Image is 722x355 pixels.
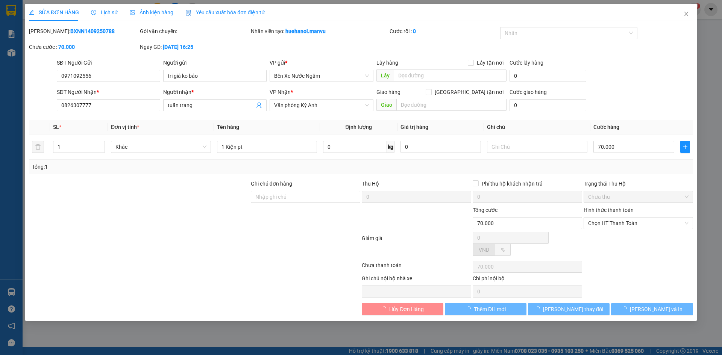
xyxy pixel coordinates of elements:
[70,28,115,34] b: BXNN1409250788
[163,44,193,50] b: [DATE] 16:25
[29,27,138,35] div: [PERSON_NAME]:
[474,305,506,313] span: Thêm ĐH mới
[501,247,505,253] span: %
[57,88,160,96] div: SĐT Người Nhận
[251,27,388,35] div: Nhân viên tạo:
[479,247,489,253] span: VND
[396,99,507,111] input: Dọc đường
[387,141,394,153] span: kg
[611,303,693,315] button: [PERSON_NAME] và In
[346,124,372,130] span: Định lượng
[528,303,610,315] button: [PERSON_NAME] thay đổi
[362,274,471,286] div: Ghi chú nội bộ nhà xe
[251,181,292,187] label: Ghi chú đơn hàng
[445,303,526,315] button: Thêm ĐH mới
[275,100,369,111] span: Văn phòng Kỳ Anh
[361,261,472,274] div: Chưa thanh toán
[680,141,690,153] button: plus
[362,303,443,315] button: Hủy Đơn Hàng
[413,28,416,34] b: 0
[57,59,160,67] div: SĐT Người Gửi
[473,207,498,213] span: Tổng cước
[588,191,689,202] span: Chưa thu
[376,60,398,66] span: Lấy hàng
[473,274,582,286] div: Chi phí nội bộ
[361,234,472,259] div: Giảm giá
[400,124,428,130] span: Giá trị hàng
[140,27,249,35] div: Gói vận chuyển:
[163,59,267,67] div: Người gửi
[593,124,619,130] span: Cước hàng
[487,141,587,153] input: Ghi Chú
[584,207,634,213] label: Hình thức thanh toán
[163,88,267,96] div: Người nhận
[362,181,379,187] span: Thu Hộ
[474,59,507,67] span: Lấy tận nơi
[53,124,59,130] span: SL
[390,27,499,35] div: Cước rồi :
[32,163,279,171] div: Tổng: 1
[510,60,543,66] label: Cước lấy hàng
[29,10,34,15] span: edit
[275,70,369,82] span: Bến Xe Nước Ngầm
[4,45,84,56] li: [PERSON_NAME]
[630,305,683,313] span: [PERSON_NAME] và In
[479,180,546,188] span: Phí thu hộ khách nhận trả
[32,141,44,153] button: delete
[484,120,590,134] th: Ghi chú
[115,141,206,153] span: Khác
[251,191,360,203] input: Ghi chú đơn hàng
[466,306,474,311] span: loading
[58,44,75,50] b: 70.000
[185,10,191,16] img: icon
[510,89,547,95] label: Cước giao hàng
[584,180,693,188] div: Trạng thái Thu Hộ
[130,9,173,15] span: Ảnh kiện hàng
[510,99,586,111] input: Cước giao hàng
[111,124,139,130] span: Đơn vị tính
[29,43,138,51] div: Chưa cước :
[683,11,689,17] span: close
[217,141,317,153] input: VD: Bàn, Ghế
[676,4,697,25] button: Close
[140,43,249,51] div: Ngày GD:
[432,88,507,96] span: [GEOGRAPHIC_DATA] tận nơi
[4,56,84,66] li: In ngày: 16:25 14/09
[217,124,239,130] span: Tên hàng
[394,69,507,82] input: Dọc đường
[510,70,586,82] input: Cước lấy hàng
[390,305,424,313] span: Hủy Đơn Hàng
[535,306,543,311] span: loading
[285,28,326,34] b: huehanoi.manvu
[681,144,690,150] span: plus
[256,102,262,108] span: user-add
[588,218,689,229] span: Chọn HT Thanh Toán
[270,59,373,67] div: VP gửi
[376,99,396,111] span: Giao
[381,306,390,311] span: loading
[91,9,118,15] span: Lịch sử
[270,89,291,95] span: VP Nhận
[185,9,265,15] span: Yêu cầu xuất hóa đơn điện tử
[622,306,630,311] span: loading
[29,9,79,15] span: SỬA ĐƠN HÀNG
[91,10,96,15] span: clock-circle
[376,69,394,82] span: Lấy
[543,305,603,313] span: [PERSON_NAME] thay đổi
[376,89,400,95] span: Giao hàng
[130,10,135,15] span: picture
